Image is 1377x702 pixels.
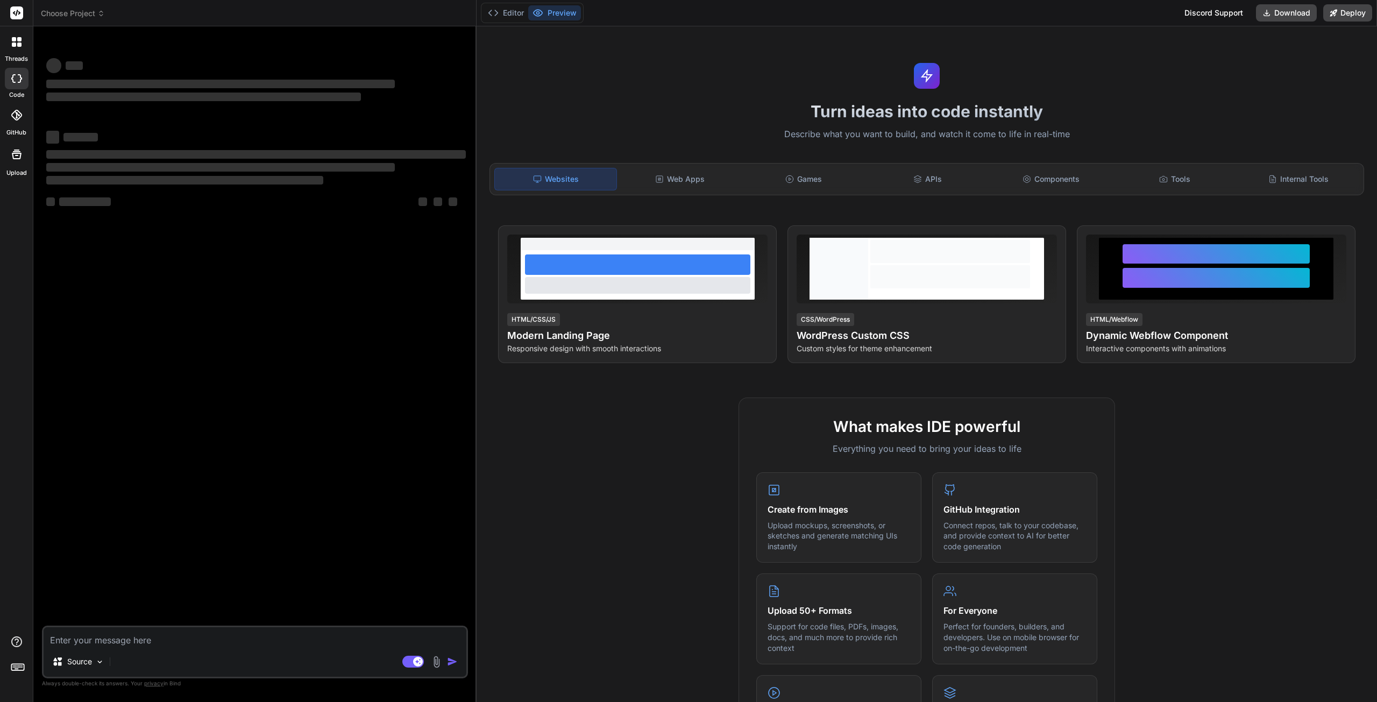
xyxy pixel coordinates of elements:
label: threads [5,54,28,63]
span: Choose Project [41,8,105,19]
label: code [9,90,24,100]
button: Editor [484,5,528,20]
h4: GitHub Integration [943,503,1086,516]
h4: WordPress Custom CSS [797,328,1057,343]
span: ‌ [46,150,466,159]
span: ‌ [46,58,61,73]
div: Components [990,168,1112,190]
div: Games [743,168,864,190]
span: privacy [144,680,164,686]
p: Always double-check its answers. Your in Bind [42,678,468,689]
p: Responsive design with smooth interactions [507,343,768,354]
div: Websites [494,168,617,190]
p: Perfect for founders, builders, and developers. Use on mobile browser for on-the-go development [943,621,1086,653]
img: attachment [430,656,443,668]
h4: For Everyone [943,604,1086,617]
img: icon [447,656,458,667]
span: ‌ [434,197,442,206]
p: Upload mockups, screenshots, or sketches and generate matching UIs instantly [768,520,910,552]
p: Connect repos, talk to your codebase, and provide context to AI for better code generation [943,520,1086,552]
h2: What makes IDE powerful [756,415,1097,438]
div: CSS/WordPress [797,313,854,326]
h4: Create from Images [768,503,910,516]
h4: Modern Landing Page [507,328,768,343]
h4: Dynamic Webflow Component [1086,328,1346,343]
div: Web Apps [619,168,741,190]
span: ‌ [46,131,59,144]
h1: Turn ideas into code instantly [483,102,1371,121]
span: ‌ [59,197,111,206]
span: ‌ [46,93,361,101]
h4: Upload 50+ Formats [768,604,910,617]
span: ‌ [46,197,55,206]
button: Download [1256,4,1317,22]
div: APIs [867,168,988,190]
div: HTML/CSS/JS [507,313,560,326]
span: ‌ [63,133,98,141]
span: ‌ [449,197,457,206]
label: GitHub [6,128,26,137]
p: Support for code files, PDFs, images, docs, and much more to provide rich context [768,621,910,653]
p: Source [67,656,92,667]
button: Deploy [1323,4,1372,22]
p: Custom styles for theme enhancement [797,343,1057,354]
span: ‌ [66,61,83,70]
div: HTML/Webflow [1086,313,1142,326]
img: Pick Models [95,657,104,666]
span: ‌ [46,176,323,185]
span: ‌ [418,197,427,206]
div: Tools [1114,168,1236,190]
div: Discord Support [1178,4,1250,22]
label: Upload [6,168,27,178]
span: ‌ [46,80,395,88]
p: Interactive components with animations [1086,343,1346,354]
p: Describe what you want to build, and watch it come to life in real-time [483,127,1371,141]
div: Internal Tools [1238,168,1359,190]
p: Everything you need to bring your ideas to life [756,442,1097,455]
button: Preview [528,5,581,20]
span: ‌ [46,163,395,172]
